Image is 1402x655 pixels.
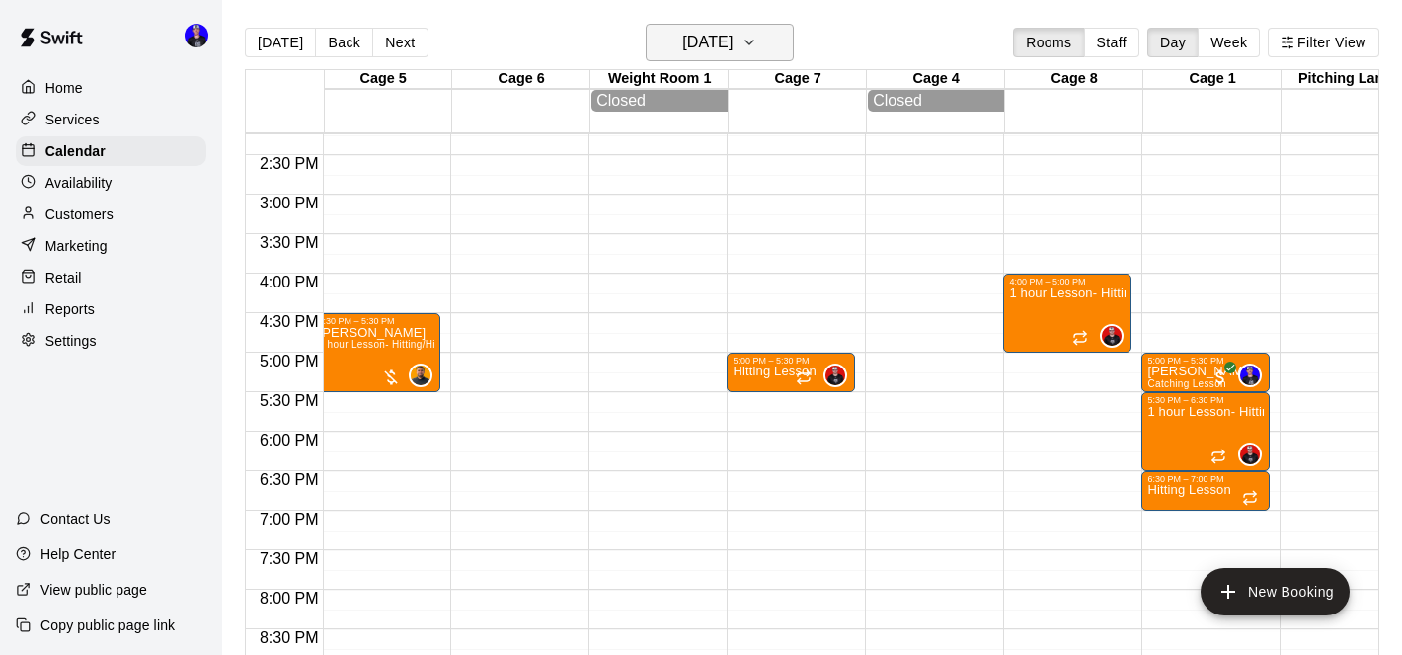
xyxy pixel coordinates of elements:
[1100,324,1124,348] div: Nick Evans
[372,28,428,57] button: Next
[1198,28,1260,57] button: Week
[409,364,432,387] div: Eliezer Zambrano
[255,432,324,449] span: 6:00 PM
[1240,445,1260,464] img: Nick Evans
[417,364,432,387] span: Eliezer Zambrano
[40,615,175,635] p: Copy public page link
[682,29,733,56] h6: [DATE]
[823,364,847,387] div: Nick Evans
[45,299,95,319] p: Reports
[312,313,440,392] div: 4:30 PM – 5:30 PM: Bella Wheeler
[255,195,324,211] span: 3:00 PM
[727,353,855,392] div: 5:00 PM – 5:30 PM: Hitting Lesson
[40,580,147,600] p: View public page
[255,313,324,330] span: 4:30 PM
[1210,449,1226,464] span: Recurring event
[1147,378,1226,389] span: Catching Lesson
[873,92,999,110] div: Closed
[255,392,324,409] span: 5:30 PM
[45,205,114,224] p: Customers
[1141,353,1270,392] div: 5:00 PM – 5:30 PM: Donovan Griffin
[318,339,455,350] span: 1 hour Lesson- Hitting/Hitting
[314,70,452,89] div: Cage 5
[596,92,723,110] div: Closed
[16,263,206,292] a: Retail
[255,155,324,172] span: 2:30 PM
[255,353,324,369] span: 5:00 PM
[181,16,222,55] div: Tyler LeClair
[1268,28,1378,57] button: Filter View
[1246,364,1262,387] span: Tyler LeClair
[1147,395,1264,405] div: 5:30 PM – 6:30 PM
[831,364,847,387] span: Nick Evans
[411,366,430,385] img: Eliezer Zambrano
[255,234,324,251] span: 3:30 PM
[318,316,434,326] div: 4:30 PM – 5:30 PM
[45,236,108,256] p: Marketing
[796,369,812,385] span: Recurring event
[1084,28,1140,57] button: Staff
[1242,490,1258,506] span: Recurring event
[1238,364,1262,387] div: Tyler LeClair
[16,105,206,134] a: Services
[255,471,324,488] span: 6:30 PM
[1141,392,1270,471] div: 5:30 PM – 6:30 PM: 1 hour Lesson- Hitting/Hitting
[45,268,82,287] p: Retail
[16,136,206,166] a: Calendar
[16,73,206,103] a: Home
[45,173,113,193] p: Availability
[255,550,324,567] span: 7:30 PM
[255,629,324,646] span: 8:30 PM
[1147,474,1264,484] div: 6:30 PM – 7:00 PM
[16,231,206,261] a: Marketing
[16,200,206,229] a: Customers
[255,511,324,528] span: 7:00 PM
[16,168,206,198] a: Availability
[16,326,206,356] a: Settings
[1013,28,1084,57] button: Rooms
[1108,324,1124,348] span: Nick Evans
[45,331,97,351] p: Settings
[825,366,845,385] img: Nick Evans
[245,28,316,57] button: [DATE]
[315,28,373,57] button: Back
[1238,443,1262,466] div: Nick Evans
[1005,70,1143,89] div: Cage 8
[45,110,100,129] p: Services
[1009,277,1126,287] div: 4:00 PM – 5:00 PM
[1201,568,1350,615] button: add
[1240,366,1260,385] img: Tyler LeClair
[40,544,116,564] p: Help Center
[185,24,208,47] img: Tyler LeClair
[867,70,1005,89] div: Cage 4
[1246,443,1262,466] span: Nick Evans
[729,70,867,89] div: Cage 7
[1147,356,1264,366] div: 5:00 PM – 5:30 PM
[733,356,849,366] div: 5:00 PM – 5:30 PM
[1072,330,1088,346] span: Recurring event
[590,70,729,89] div: Weight Room 1
[1143,70,1282,89] div: Cage 1
[255,590,324,607] span: 8:00 PM
[1147,28,1199,57] button: Day
[646,24,794,61] button: [DATE]
[1102,326,1122,346] img: Nick Evans
[40,509,111,529] p: Contact Us
[16,294,206,324] a: Reports
[45,78,83,98] p: Home
[1210,368,1230,387] span: All customers have paid
[1141,471,1270,511] div: 6:30 PM – 7:00 PM: Hitting Lesson
[45,141,106,161] p: Calendar
[255,274,324,290] span: 4:00 PM
[1003,274,1131,353] div: 4:00 PM – 5:00 PM: 1 hour Lesson- Hitting/Hitting
[452,70,590,89] div: Cage 6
